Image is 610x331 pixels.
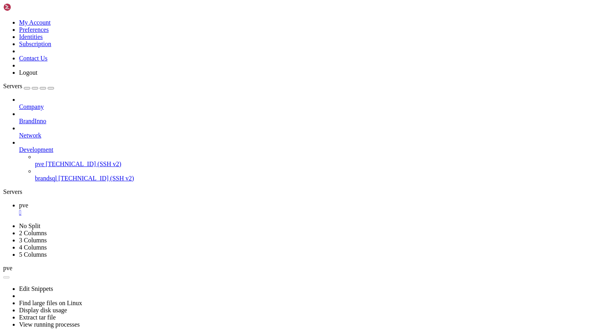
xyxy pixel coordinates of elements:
a: Edit Snippets [19,285,53,292]
span: BrandInno [19,118,46,124]
a: brandsql [TECHNICAL_ID] (SSH v2) [35,175,607,182]
li: pve [TECHNICAL_ID] (SSH v2) [35,153,607,168]
a: pve [TECHNICAL_ID] (SSH v2) [35,161,607,168]
a: My Account [19,19,51,26]
span: Servers [3,83,22,89]
a: Contact Us [19,55,48,62]
li: BrandInno [19,110,607,125]
a: Find large files on Linux [19,300,82,306]
li: Company [19,96,607,110]
li: Network [19,125,607,139]
span: Company [19,103,44,110]
a: 2 Columns [19,230,47,236]
a: Preferences [19,26,49,33]
span: pve [19,202,28,209]
span: pve [3,265,12,271]
span: Development [19,146,53,153]
a: Development [19,146,607,153]
a: Logout [19,69,37,76]
span: brandsql [35,175,57,182]
a: Subscription [19,41,51,47]
a:  [19,209,607,216]
a: 4 Columns [19,244,47,251]
a: Display disk usage [19,307,67,314]
a: 3 Columns [19,237,47,244]
a: View running processes [19,321,80,328]
div: (0, 1) [3,10,6,17]
a: Servers [3,83,54,89]
a: BrandInno [19,118,607,125]
a: Identities [19,33,43,40]
a: Network [19,132,607,139]
x-row: Connecting [TECHNICAL_ID]... [3,3,506,10]
a: Company [19,103,607,110]
span: [TECHNICAL_ID] (SSH v2) [46,161,121,167]
img: Shellngn [3,3,49,11]
span: Network [19,132,41,139]
span: [TECHNICAL_ID] (SSH v2) [58,175,134,182]
a: Extract tar file [19,314,56,321]
li: Development [19,139,607,182]
a: No Split [19,223,41,229]
li: brandsql [TECHNICAL_ID] (SSH v2) [35,168,607,182]
div: Servers [3,188,607,196]
span: pve [35,161,44,167]
a: pve [19,202,607,216]
a: 5 Columns [19,251,47,258]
